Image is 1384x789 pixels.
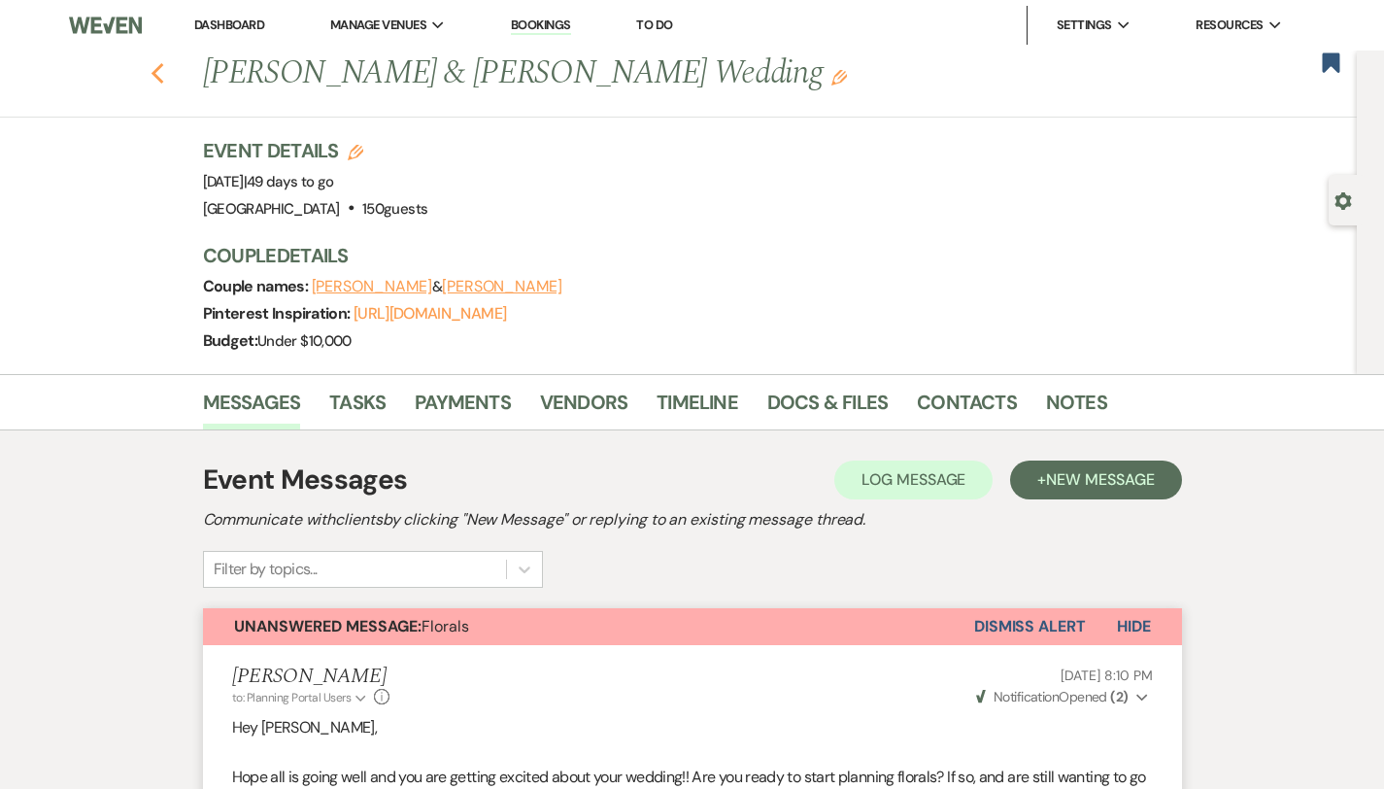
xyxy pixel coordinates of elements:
a: Notes [1046,387,1107,429]
span: 150 guests [362,199,427,219]
span: 49 days to go [247,172,334,191]
a: Docs & Files [767,387,888,429]
a: Dashboard [194,17,264,33]
h2: Communicate with clients by clicking "New Message" or replying to an existing message thread. [203,508,1182,532]
a: Payments [415,387,511,429]
span: Notification [994,688,1059,705]
span: [DATE] 8:10 PM [1061,667,1152,684]
span: Settings [1057,16,1112,35]
span: Log Message [861,469,965,490]
h1: [PERSON_NAME] & [PERSON_NAME] Wedding [203,51,1073,97]
a: Timeline [657,387,738,429]
a: Tasks [329,387,386,429]
button: [PERSON_NAME] [442,279,562,294]
span: Opened [976,688,1129,705]
span: Pinterest Inspiration: [203,303,354,324]
button: +New Message [1010,461,1181,499]
strong: Unanswered Message: [234,616,422,636]
h3: Event Details [203,137,428,164]
a: Contacts [917,387,1017,429]
div: Filter by topics... [214,558,318,581]
button: Unanswered Message:Florals [203,608,974,645]
span: & [312,277,562,296]
button: Dismiss Alert [974,608,1086,645]
span: Resources [1196,16,1263,35]
span: to: Planning Portal Users [232,690,352,705]
span: Manage Venues [330,16,426,35]
a: [URL][DOMAIN_NAME] [354,303,506,324]
a: To Do [636,17,672,33]
button: Open lead details [1334,190,1352,209]
a: Bookings [511,17,571,35]
span: Couple names: [203,276,312,296]
span: Budget: [203,330,258,351]
a: Messages [203,387,301,429]
button: Edit [831,68,847,86]
button: NotificationOpened (2) [973,687,1153,707]
span: Hide [1117,616,1151,636]
span: Under $10,000 [257,331,352,351]
span: | [244,172,334,191]
strong: ( 2 ) [1110,688,1128,705]
button: to: Planning Portal Users [232,689,370,706]
img: Weven Logo [69,5,142,46]
span: Florals [234,616,469,636]
p: Hey [PERSON_NAME], [232,715,1153,740]
button: [PERSON_NAME] [312,279,432,294]
h1: Event Messages [203,460,408,500]
h5: [PERSON_NAME] [232,665,390,689]
span: [GEOGRAPHIC_DATA] [203,199,340,219]
a: Vendors [540,387,627,429]
span: New Message [1046,469,1154,490]
h3: Couple Details [203,242,1291,269]
button: Hide [1086,608,1182,645]
button: Log Message [834,461,993,499]
span: [DATE] [203,172,334,191]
